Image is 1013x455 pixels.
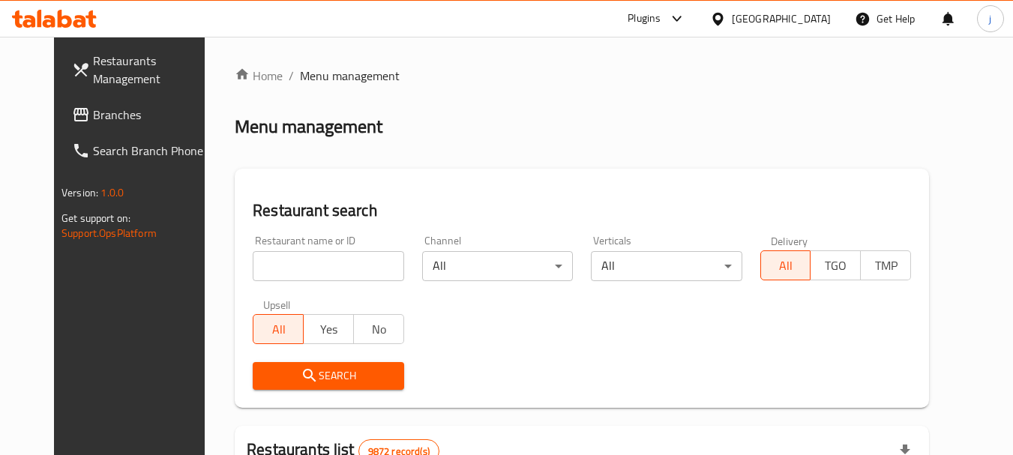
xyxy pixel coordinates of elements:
[263,299,291,310] label: Upsell
[817,255,855,277] span: TGO
[61,223,157,243] a: Support.OpsPlatform
[771,235,808,246] label: Delivery
[310,319,348,340] span: Yes
[860,250,911,280] button: TMP
[989,10,991,27] span: j
[93,106,211,124] span: Branches
[353,314,404,344] button: No
[628,10,661,28] div: Plugins
[591,251,742,281] div: All
[265,367,391,385] span: Search
[60,43,223,97] a: Restaurants Management
[100,183,124,202] span: 1.0.0
[767,255,805,277] span: All
[61,208,130,228] span: Get support on:
[360,319,398,340] span: No
[422,251,573,281] div: All
[732,10,831,27] div: [GEOGRAPHIC_DATA]
[253,314,304,344] button: All
[259,319,298,340] span: All
[253,362,403,390] button: Search
[253,199,911,222] h2: Restaurant search
[300,67,400,85] span: Menu management
[60,133,223,169] a: Search Branch Phone
[235,67,283,85] a: Home
[93,142,211,160] span: Search Branch Phone
[289,67,294,85] li: /
[93,52,211,88] span: Restaurants Management
[760,250,811,280] button: All
[235,115,382,139] h2: Menu management
[810,250,861,280] button: TGO
[253,251,403,281] input: Search for restaurant name or ID..
[303,314,354,344] button: Yes
[60,97,223,133] a: Branches
[235,67,929,85] nav: breadcrumb
[61,183,98,202] span: Version:
[867,255,905,277] span: TMP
